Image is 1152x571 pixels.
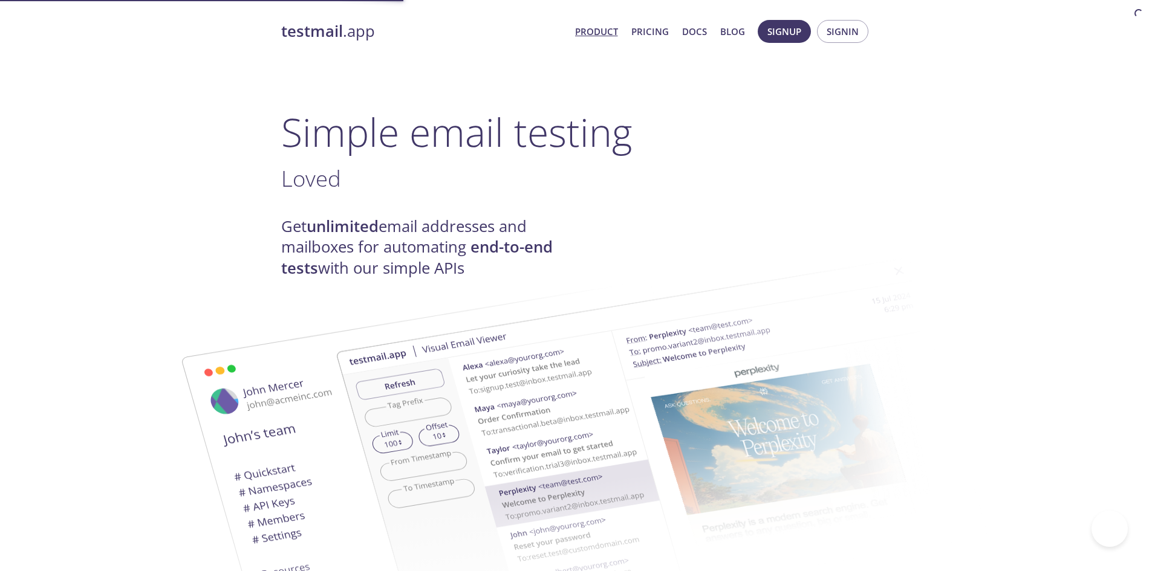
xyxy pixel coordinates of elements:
[1092,511,1128,547] iframe: Help Scout Beacon - Open
[281,21,343,42] strong: testmail
[758,20,811,43] button: Signup
[827,24,859,39] span: Signin
[281,109,871,155] h1: Simple email testing
[575,24,618,39] a: Product
[281,21,565,42] a: testmail.app
[631,24,669,39] a: Pricing
[720,24,745,39] a: Blog
[682,24,707,39] a: Docs
[281,236,553,278] strong: end-to-end tests
[767,24,801,39] span: Signup
[307,216,379,237] strong: unlimited
[281,216,576,279] h4: Get email addresses and mailboxes for automating with our simple APIs
[817,20,868,43] button: Signin
[281,163,341,193] span: Loved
